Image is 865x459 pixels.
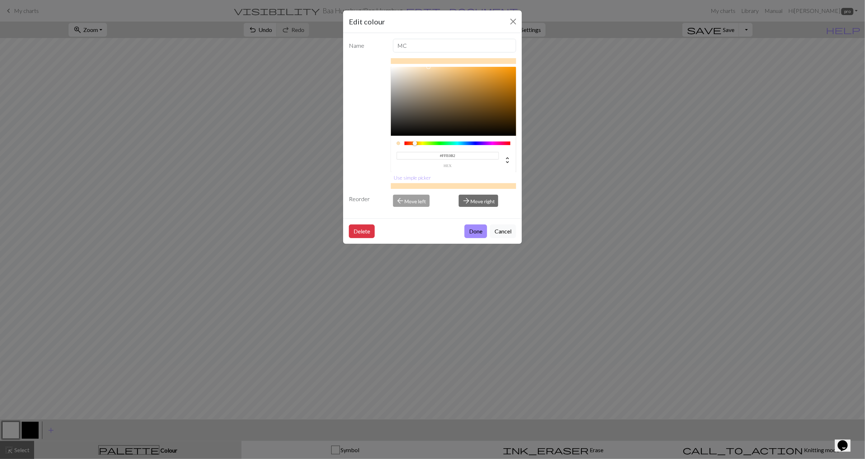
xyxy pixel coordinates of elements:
button: Use simple picker [391,172,435,183]
iframe: chat widget [835,430,858,452]
div: Reorder [345,195,389,207]
button: Close [508,16,519,27]
label: Name [345,39,389,52]
button: Move right [459,195,498,207]
h5: Edit colour [349,16,385,27]
button: Cancel [490,224,516,238]
span: arrow_forward [462,196,471,206]
button: Delete [349,224,375,238]
button: Done [464,224,487,238]
label: hex [397,164,499,168]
